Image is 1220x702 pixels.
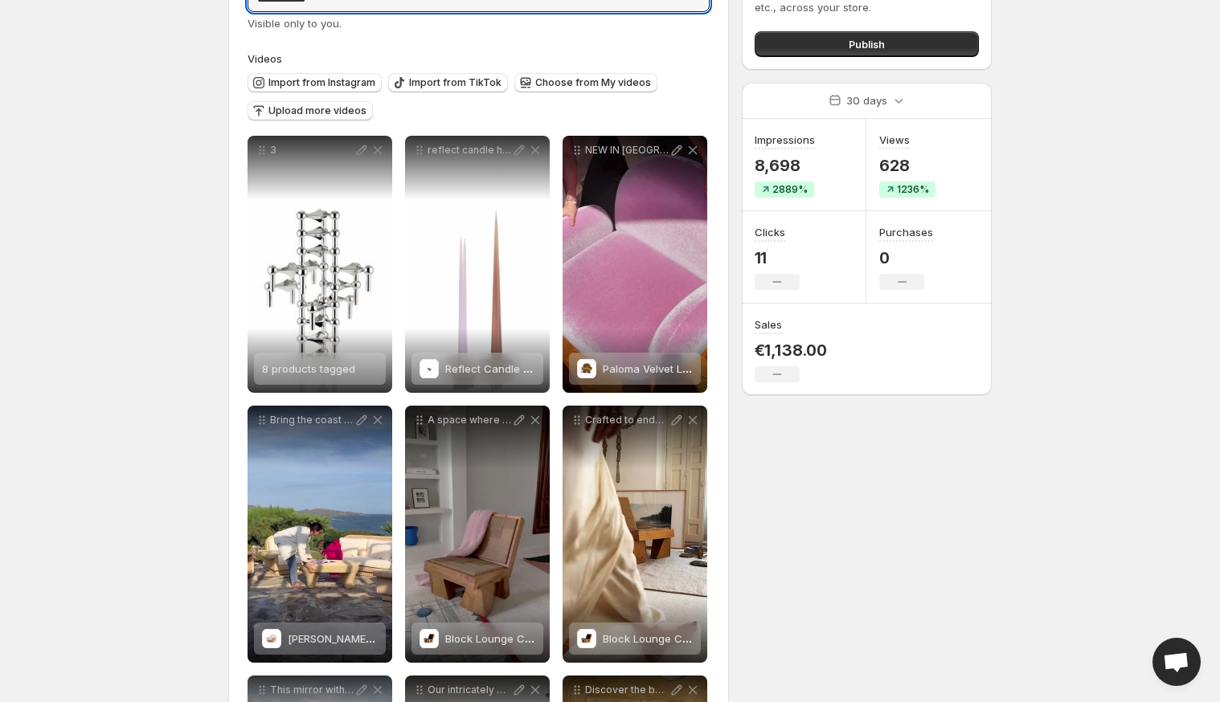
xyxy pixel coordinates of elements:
[270,414,354,427] p: Bring the coast home with our Summer Sets natural rattan pieces sculpted for relaxed outdoor styl...
[270,144,354,157] p: 3
[409,76,502,89] span: Import from TikTok
[879,224,933,240] h3: Purchases
[270,684,354,696] p: This mirror with its finely crafted finishes embodies the perfect harmony between contemporary de...
[1152,638,1201,686] div: Open chat
[428,684,511,696] p: Our intricately designed Zoe mirror is an ode to the asymmetry of nature carved in a captivating ...
[846,92,887,108] p: 30 days
[563,136,707,393] div: NEW IN [GEOGRAPHIC_DATA] in Pink Paloma balances rounded upholstered volumes with the bold geomet...
[755,132,815,148] h3: Impressions
[405,136,550,393] div: reflect candle holdersReflect Candle HolderReflect Candle Holder
[755,248,800,267] p: 11
[428,414,511,427] p: A space where comfort and warmth blend seamlessly inviting you to slow down and embrace tranquility
[248,136,392,393] div: 38 products tagged
[405,406,550,663] div: A space where comfort and warmth blend seamlessly inviting you to slow down and embrace tranquili...
[535,76,651,89] span: Choose from My videos
[563,406,707,663] div: Crafted to endure designed to inspire Discover our new must have piecesBlock Lounge ChairBlock Lo...
[897,183,929,196] span: 1236%
[755,316,782,333] h3: Sales
[585,144,669,157] p: NEW IN [GEOGRAPHIC_DATA] in Pink Paloma balances rounded upholstered volumes with the bold geomet...
[849,36,885,52] span: Publish
[603,362,745,375] span: Paloma Velvet Lounge Chair
[248,17,342,30] span: Visible only to you.
[755,156,815,175] p: 8,698
[262,362,355,375] span: 8 products tagged
[755,31,979,57] button: Publish
[248,73,382,92] button: Import from Instagram
[585,684,669,696] p: Discover the bold elegance of Sofia A natural rattan mirror inspired by the reminiscent of 80s sh...
[445,362,556,375] span: Reflect Candle Holder
[248,52,282,65] span: Videos
[288,632,458,645] span: [PERSON_NAME] Chair w/ Armrest
[248,406,392,663] div: Bring the coast home with our Summer Sets natural rattan pieces sculpted for relaxed outdoor styl...
[514,73,657,92] button: Choose from My videos
[388,73,508,92] button: Import from TikTok
[879,132,910,148] h3: Views
[879,248,933,267] p: 0
[268,104,366,117] span: Upload more videos
[248,101,373,120] button: Upload more videos
[268,76,375,89] span: Import from Instagram
[585,414,669,427] p: Crafted to endure designed to inspire Discover our new must have pieces
[428,144,511,157] p: reflect candle holders
[755,224,785,240] h3: Clicks
[603,632,702,645] span: Block Lounge Chair
[445,632,544,645] span: Block Lounge Chair
[772,183,808,196] span: 2889%
[755,341,827,360] p: €1,138.00
[879,156,935,175] p: 628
